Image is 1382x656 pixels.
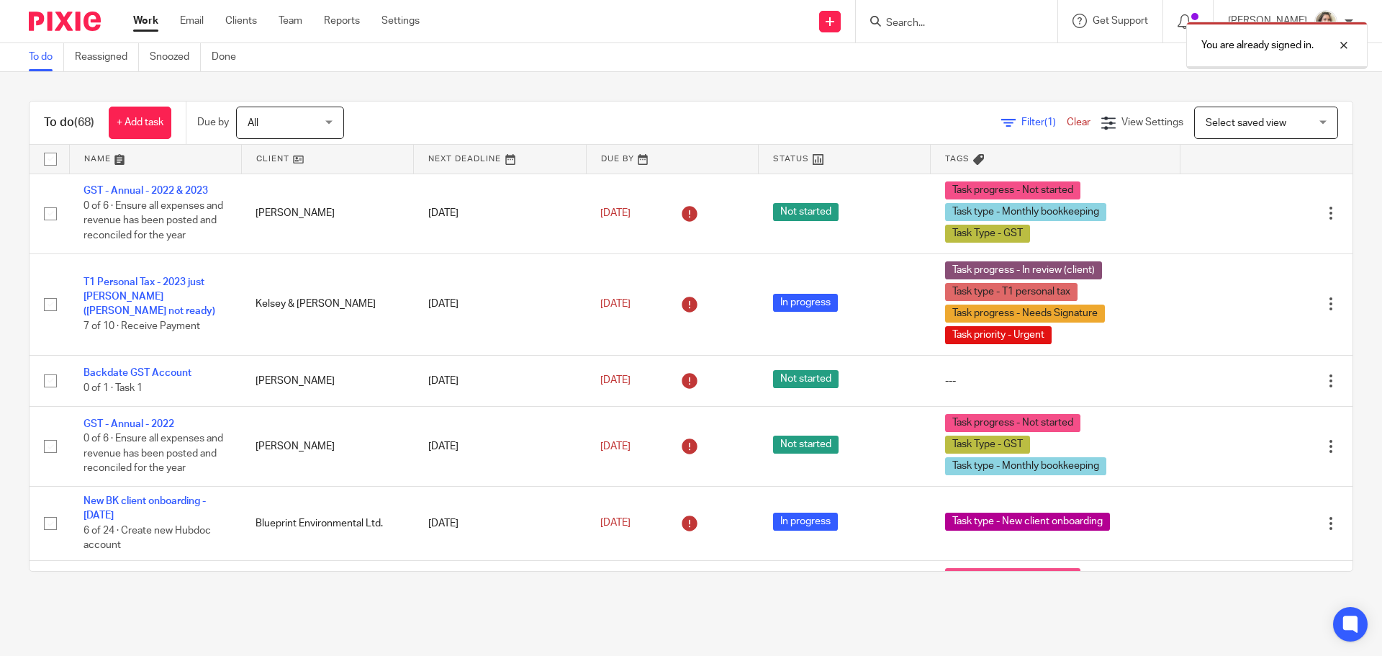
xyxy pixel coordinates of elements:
[945,261,1102,279] span: Task progress - In review (client)
[1314,10,1337,33] img: IMG_7896.JPG
[241,406,413,486] td: [PERSON_NAME]
[241,253,413,355] td: Kelsey & [PERSON_NAME]
[83,419,174,429] a: GST - Annual - 2022
[945,326,1052,344] span: Task priority - Urgent
[414,355,586,406] td: [DATE]
[83,321,200,331] span: 7 of 10 · Receive Payment
[150,43,201,71] a: Snoozed
[109,107,171,139] a: + Add task
[945,155,970,163] span: Tags
[414,486,586,560] td: [DATE]
[945,414,1080,432] span: Task progress - Not started
[83,186,208,196] a: GST - Annual - 2022 & 2023
[945,203,1106,221] span: Task type - Monthly bookkeeping
[83,201,223,241] span: 0 of 6 · Ensure all expenses and revenue has been posted and reconciled for the year
[44,115,94,130] h1: To do
[414,174,586,253] td: [DATE]
[1121,117,1183,127] span: View Settings
[29,12,101,31] img: Pixie
[241,560,413,640] td: [PERSON_NAME]
[1206,118,1286,128] span: Select saved view
[600,518,631,529] span: [DATE]
[83,526,211,551] span: 6 of 24 · Create new Hubdoc account
[74,117,94,128] span: (68)
[945,374,1166,388] div: ---
[212,43,247,71] a: Done
[600,376,631,386] span: [DATE]
[1044,117,1056,127] span: (1)
[225,14,257,28] a: Clients
[945,436,1030,454] span: Task Type - GST
[773,203,839,221] span: Not started
[773,513,838,531] span: In progress
[83,383,143,393] span: 0 of 1 · Task 1
[133,14,158,28] a: Work
[945,283,1078,301] span: Task type - T1 personal tax
[773,370,839,388] span: Not started
[414,406,586,486] td: [DATE]
[1201,38,1314,53] p: You are already signed in.
[1067,117,1090,127] a: Clear
[241,486,413,560] td: Blueprint Environmental Ltd.
[381,14,420,28] a: Settings
[773,436,839,454] span: Not started
[241,355,413,406] td: [PERSON_NAME]
[83,433,223,473] span: 0 of 6 · Ensure all expenses and revenue has been posted and reconciled for the year
[945,513,1110,531] span: Task type - New client onboarding
[83,277,215,317] a: T1 Personal Tax - 2023 just [PERSON_NAME] ([PERSON_NAME] not ready)
[241,174,413,253] td: [PERSON_NAME]
[29,43,64,71] a: To do
[83,496,206,521] a: New BK client onboarding - [DATE]
[945,225,1030,243] span: Task Type - GST
[945,568,1080,586] span: Task progress - Not started
[248,118,258,128] span: All
[1021,117,1067,127] span: Filter
[600,441,631,451] span: [DATE]
[600,208,631,218] span: [DATE]
[773,294,838,312] span: In progress
[945,305,1105,323] span: Task progress - Needs Signature
[945,457,1106,475] span: Task type - Monthly bookkeeping
[180,14,204,28] a: Email
[279,14,302,28] a: Team
[197,115,229,130] p: Due by
[414,253,586,355] td: [DATE]
[414,560,586,640] td: [DATE]
[600,299,631,309] span: [DATE]
[945,181,1080,199] span: Task progress - Not started
[324,14,360,28] a: Reports
[83,368,191,378] a: Backdate GST Account
[75,43,139,71] a: Reassigned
